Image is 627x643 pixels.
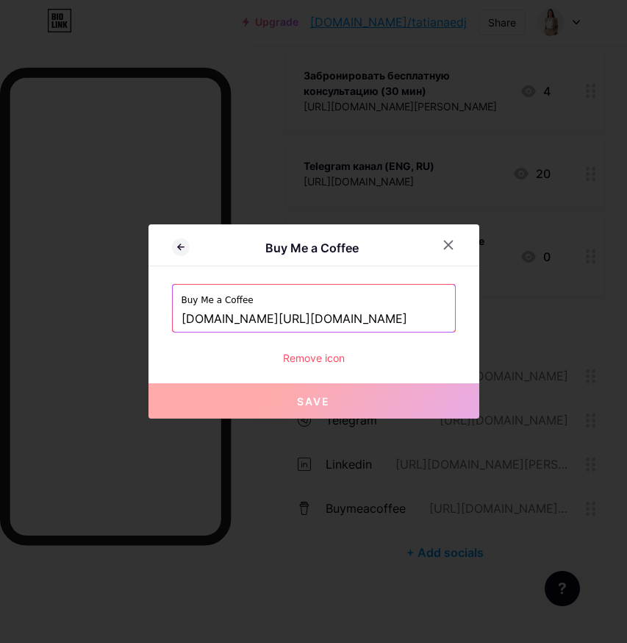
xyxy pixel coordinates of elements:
button: Save [148,383,479,419]
label: Buy Me a Coffee [182,285,446,307]
input: https://buymeacoffee.com/username [182,307,446,332]
div: Buy Me a Coffee [190,239,435,257]
span: Save [297,395,330,408]
div: Remove icon [172,350,456,366]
